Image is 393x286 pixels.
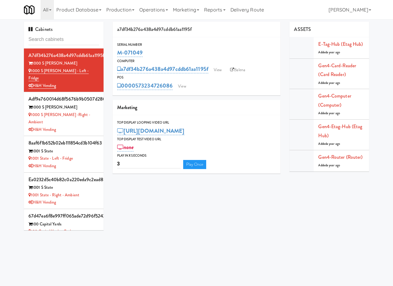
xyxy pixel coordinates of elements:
[113,22,281,37] div: a7df34b276a438a4d97cddb61aa1195f
[28,104,99,111] div: 1000 S [PERSON_NAME]
[318,92,351,108] a: Gen4-computer (Computer)
[117,75,276,81] div: POS
[28,26,53,33] span: Cabinets
[211,65,225,75] a: View
[28,60,99,67] div: 1000 S [PERSON_NAME]
[28,51,99,60] div: a7df34b276a438a4d97cddb61aa1195f
[24,173,104,209] li: ea0232d5c40b82c0a220eda9c2ead8841001 S State 1001 State - Right - AmbientH&H Vending
[28,68,89,81] a: 1000 S [PERSON_NAME] - Left - Fridge
[327,163,340,168] span: a year ago
[24,5,35,15] img: Micromart
[24,136,104,172] li: 8aaf6f1b652b02eb111854cd3b104f631001 S State 1001 State - Left - FridgeH&H Vending
[175,82,189,91] a: View
[327,50,340,55] span: a year ago
[117,136,276,142] div: Top Display Test Video Url
[318,163,340,168] span: Added
[327,141,340,146] span: a year ago
[318,111,340,115] span: Added
[318,154,362,161] a: Gen4-router (Router)
[24,48,104,92] li: a7df34b276a438a4d97cddb61aa1195f1000 S [PERSON_NAME] 1000 S [PERSON_NAME] - Left - FridgeH&H Vending
[117,120,276,126] div: Top Display Looping Video Url
[117,58,276,64] div: Computer
[28,221,99,228] div: 100 Capital Yards
[24,209,104,245] li: 67d47ea6f8e997ff065ade72d96f5242100 Capital Yards 100 Capital Yards - CoolerPennys DC
[28,163,56,169] a: H&H Vending
[117,65,208,73] a: a7df34b276a438a4d97cddb61aa1195f
[28,148,99,155] div: 1001 S State
[294,26,311,33] span: ASSETS
[28,138,99,148] div: 8aaf6f1b652b02eb111854cd3b104f63
[318,123,362,139] a: Gen4-etag-hub (Etag Hub)
[117,143,134,151] a: none
[28,175,99,184] div: ea0232d5c40b82c0a220eda9c2ead884
[318,41,363,48] a: E-tag-hub (Etag Hub)
[28,192,79,198] a: 1001 State - Right - Ambient
[117,48,143,57] a: M-071049
[28,34,99,45] input: Search cabinets
[117,81,173,90] a: 0000573234726086
[318,81,340,85] span: Added
[28,228,74,234] a: 100 Capital Yards - Cooler
[318,50,340,55] span: Added
[28,127,56,132] a: H&H Vending
[24,92,104,136] li: adf9e760014d68f5676b9b0507d2809f1000 S [PERSON_NAME] 1000 S [PERSON_NAME] -Right - AmbientH&H Ven...
[318,141,340,146] span: Added
[28,95,99,104] div: adf9e760014d68f5676b9b0507d2809f
[28,112,90,125] a: 1000 S [PERSON_NAME] -Right - Ambient
[28,83,56,89] a: H&H Vending
[28,211,99,221] div: 67d47ea6f8e997ff065ade72d96f5242
[28,184,99,191] div: 1001 S State
[327,111,340,115] span: a year ago
[28,155,73,161] a: 1001 State - Left - Fridge
[327,81,340,85] span: a year ago
[28,199,56,205] a: H&H Vending
[183,160,206,169] a: Play Once
[117,104,137,111] span: Marketing
[117,42,276,48] div: Serial Number
[227,65,248,75] a: Balena
[117,127,185,135] a: [URL][DOMAIN_NAME]
[318,62,356,78] a: Gen4-card-reader (Card Reader)
[117,153,276,159] div: Play in X seconds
